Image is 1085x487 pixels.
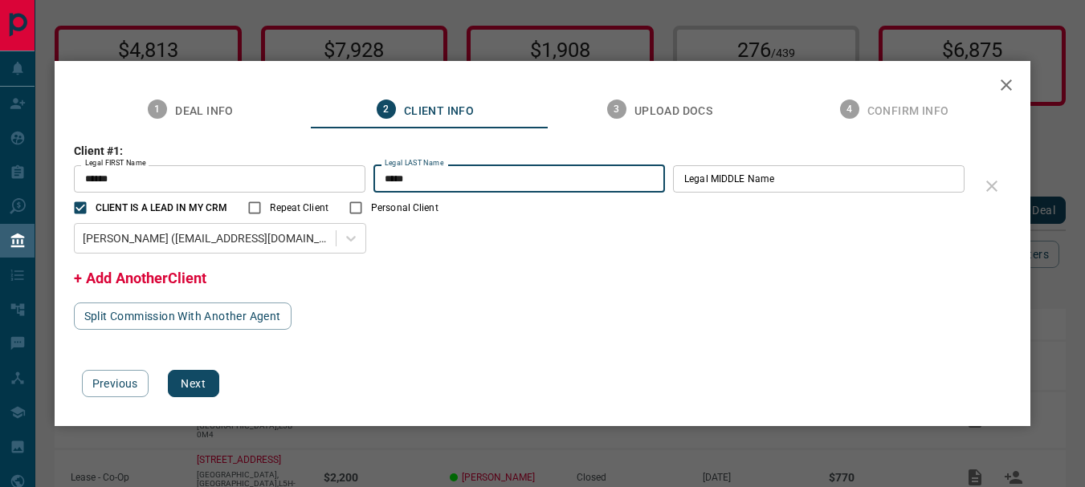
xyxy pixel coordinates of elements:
[175,104,234,119] span: Deal Info
[155,103,161,115] text: 1
[96,201,228,215] span: CLIENT IS A LEAD IN MY CRM
[270,201,328,215] span: Repeat Client
[82,370,149,397] button: Previous
[383,103,389,115] text: 2
[385,158,443,168] label: Legal LAST Name
[74,270,206,286] span: + Add AnotherClient
[371,201,438,215] span: Personal Client
[634,104,712,119] span: Upload Docs
[614,103,619,115] text: 3
[404,104,474,119] span: Client Info
[168,370,219,397] button: Next
[74,302,292,330] button: Split Commission With Another Agent
[74,144,973,157] h3: Client #1:
[85,158,146,168] label: Legal FIRST Name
